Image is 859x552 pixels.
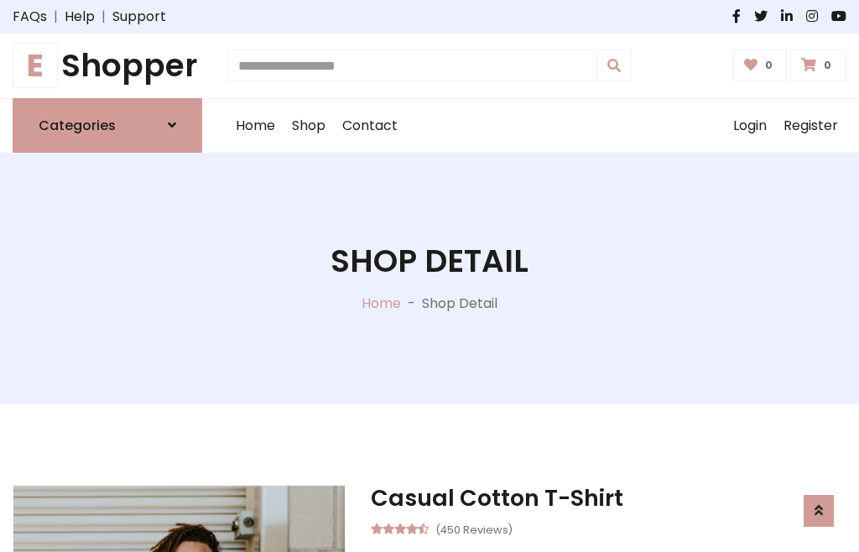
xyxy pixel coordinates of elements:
[422,294,497,314] p: Shop Detail
[733,49,788,81] a: 0
[13,7,47,27] a: FAQs
[725,99,775,153] a: Login
[331,242,528,280] h1: Shop Detail
[112,7,166,27] a: Support
[39,117,116,133] h6: Categories
[13,43,58,88] span: E
[227,99,284,153] a: Home
[65,7,95,27] a: Help
[13,47,202,85] h1: Shopper
[775,99,846,153] a: Register
[334,99,406,153] a: Contact
[761,58,777,73] span: 0
[401,294,422,314] p: -
[13,98,202,153] a: Categories
[371,485,846,512] h3: Casual Cotton T-Shirt
[95,7,112,27] span: |
[47,7,65,27] span: |
[790,49,846,81] a: 0
[284,99,334,153] a: Shop
[13,47,202,85] a: EShopper
[820,58,836,73] span: 0
[435,518,513,539] small: (450 Reviews)
[362,294,401,313] a: Home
